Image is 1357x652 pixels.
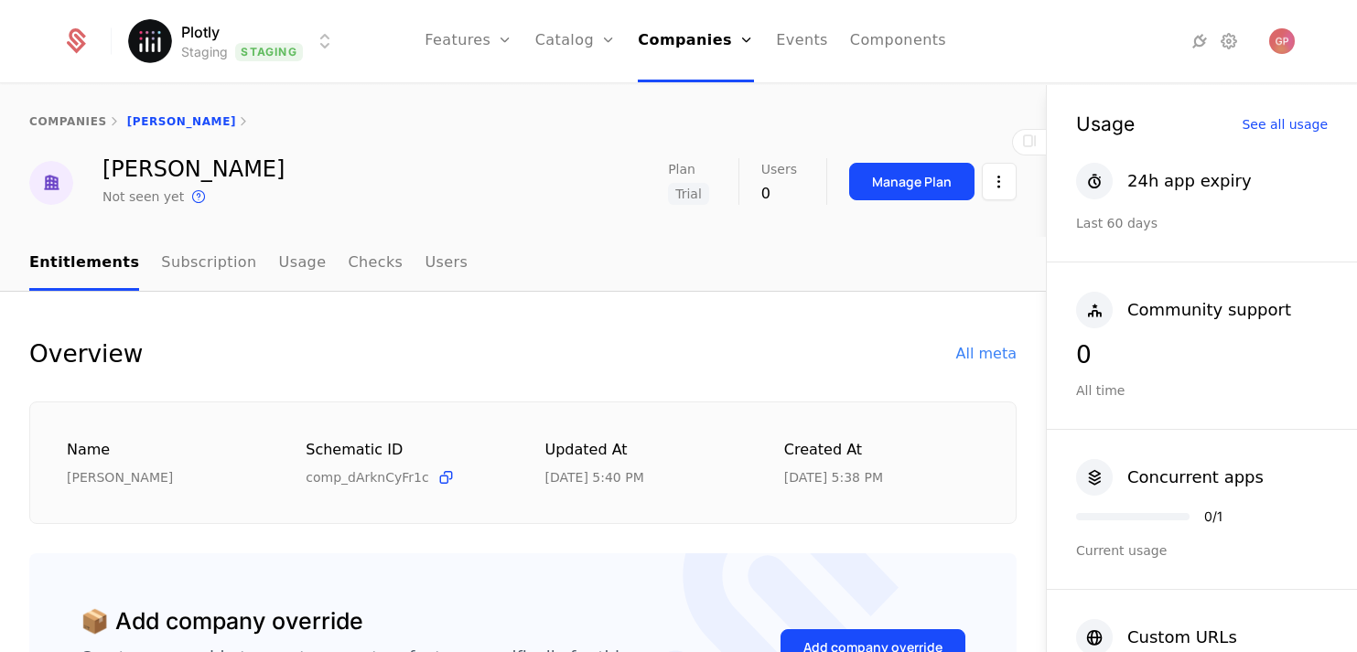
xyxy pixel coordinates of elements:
div: 24h app expiry [1127,168,1252,194]
div: Name [67,439,262,462]
div: 0 [1076,343,1328,367]
div: Concurrent apps [1127,465,1264,490]
span: Plotly [181,21,220,43]
button: Select action [982,163,1017,200]
ul: Choose Sub Page [29,237,468,291]
a: Integrations [1189,30,1211,52]
div: [PERSON_NAME] [67,468,262,486]
div: Schematic ID [306,439,501,461]
div: Overview [29,336,143,372]
button: 24h app expiry [1076,163,1252,199]
div: 9/9/25, 5:40 PM [545,468,644,486]
div: Not seen yet [102,187,184,206]
img: Harvey Heaney [29,161,73,205]
a: Users [425,237,468,291]
button: Select environment [134,21,335,61]
div: 0 [761,183,797,205]
div: See all usage [1242,118,1328,131]
div: Community support [1127,297,1291,323]
div: All meta [956,343,1017,365]
div: Updated at [545,439,740,462]
div: 9/8/25, 5:38 PM [784,468,883,486]
a: companies [29,115,107,128]
img: Plotly [128,19,172,63]
div: All time [1076,381,1328,400]
span: Staging [235,43,302,61]
a: Checks [348,237,403,291]
a: Entitlements [29,237,139,291]
div: 0 / 1 [1204,510,1222,523]
div: 📦 Add company override [81,604,363,639]
div: Staging [181,43,228,61]
span: Trial [668,183,709,205]
div: Custom URLs [1127,625,1237,650]
div: Created at [784,439,979,462]
a: Subscription [161,237,256,291]
span: comp_dArknCyFr1c [306,468,428,486]
nav: Main [29,237,1017,291]
button: Manage Plan [849,163,975,200]
div: Last 60 days [1076,214,1328,232]
span: Users [761,163,797,176]
button: Concurrent apps [1076,459,1264,496]
img: Gregory Paciga [1269,28,1295,54]
button: Open user button [1269,28,1295,54]
div: [PERSON_NAME] [102,158,285,180]
button: Community support [1076,292,1291,328]
span: Plan [668,163,695,176]
div: Current usage [1076,541,1328,560]
a: Usage [279,237,327,291]
div: Manage Plan [872,173,952,191]
div: Usage [1076,114,1135,134]
a: Settings [1218,30,1240,52]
